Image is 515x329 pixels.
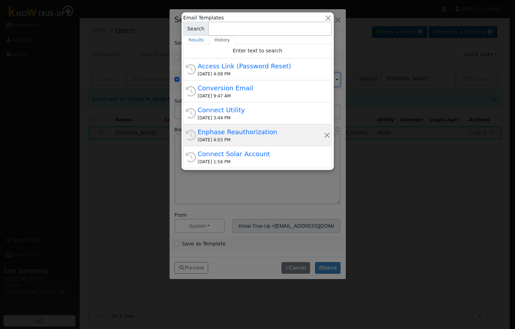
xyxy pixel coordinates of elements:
[198,93,324,99] div: [DATE] 9:47 AM
[183,36,210,44] a: Results
[198,115,324,121] div: [DATE] 3:44 PM
[198,83,324,93] div: Conversion Email
[198,159,324,165] div: [DATE] 1:56 PM
[198,105,324,115] div: Connect Utility
[185,152,196,163] i: History
[183,22,208,36] span: Search
[183,14,224,22] span: Email Templates
[324,131,330,139] button: Remove this history
[198,137,324,143] div: [DATE] 4:03 PM
[185,64,196,75] i: History
[198,61,324,71] div: Access Link (Password Reset)
[185,108,196,119] i: History
[185,130,196,141] i: History
[209,36,235,44] a: History
[198,127,324,137] div: Enphase Reauthorization
[198,71,324,77] div: [DATE] 4:08 PM
[233,48,282,53] span: Enter text to search
[185,86,196,97] i: History
[198,149,324,159] div: Connect Solar Account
